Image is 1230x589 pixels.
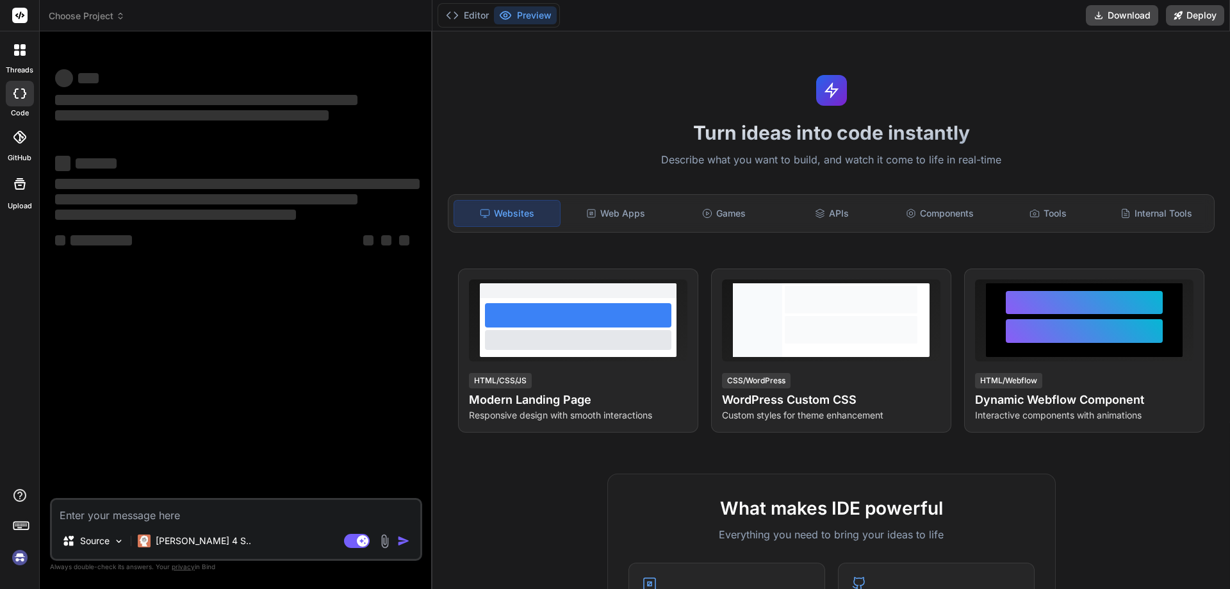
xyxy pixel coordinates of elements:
[563,200,669,227] div: Web Apps
[50,561,422,573] p: Always double-check its answers. Your in Bind
[55,194,357,204] span: ‌
[628,495,1035,522] h2: What makes IDE powerful
[156,535,251,547] p: [PERSON_NAME] 4 S..
[55,156,70,171] span: ‌
[887,200,993,227] div: Components
[996,200,1101,227] div: Tools
[381,235,391,245] span: ‌
[113,536,124,547] img: Pick Models
[138,535,151,547] img: Claude 4 Sonnet
[76,158,117,169] span: ‌
[55,95,357,105] span: ‌
[722,391,940,409] h4: WordPress Custom CSS
[8,201,32,212] label: Upload
[722,373,791,388] div: CSS/WordPress
[469,373,532,388] div: HTML/CSS/JS
[494,6,557,24] button: Preview
[1166,5,1224,26] button: Deploy
[441,6,494,24] button: Editor
[722,409,940,422] p: Custom styles for theme enhancement
[1086,5,1158,26] button: Download
[55,179,420,189] span: ‌
[628,527,1035,542] p: Everything you need to bring your ideas to life
[377,534,392,549] img: attachment
[70,235,132,245] span: ‌
[975,391,1193,409] h4: Dynamic Webflow Component
[11,108,29,119] label: code
[55,235,65,245] span: ‌
[469,409,687,422] p: Responsive design with smooth interactions
[55,210,296,220] span: ‌
[469,391,687,409] h4: Modern Landing Page
[55,110,329,120] span: ‌
[975,409,1193,422] p: Interactive components with animations
[440,121,1222,144] h1: Turn ideas into code instantly
[363,235,373,245] span: ‌
[8,153,31,163] label: GitHub
[49,10,125,22] span: Choose Project
[6,65,33,76] label: threads
[1103,200,1209,227] div: Internal Tools
[80,535,110,547] p: Source
[975,373,1042,388] div: HTML/Webflow
[397,535,410,547] img: icon
[55,69,73,87] span: ‌
[78,73,99,83] span: ‌
[9,547,31,568] img: signin
[440,152,1222,169] p: Describe what you want to build, and watch it come to life in real-time
[779,200,885,227] div: APIs
[671,200,777,227] div: Games
[172,563,195,570] span: privacy
[454,200,561,227] div: Websites
[399,235,409,245] span: ‌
